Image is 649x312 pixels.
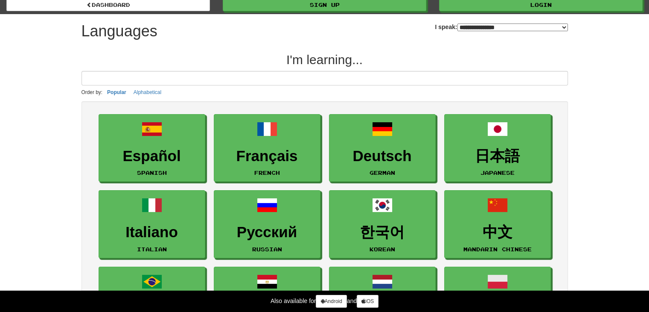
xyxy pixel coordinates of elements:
button: Popular [105,88,129,97]
small: Korean [370,246,395,252]
select: I speak: [457,24,568,31]
a: EspañolSpanish [99,114,205,182]
h3: 中文 [449,224,546,241]
h3: Español [103,148,201,165]
small: Spanish [137,170,167,176]
h3: Français [218,148,316,165]
small: French [254,170,280,176]
small: Italian [137,246,167,252]
small: Order by: [81,89,103,95]
small: Japanese [480,170,515,176]
label: I speak: [435,23,568,31]
h3: Deutsch [334,148,431,165]
h1: Languages [81,23,157,40]
a: iOS [357,295,378,308]
small: Mandarin Chinese [463,246,532,252]
h2: I'm learning... [81,53,568,67]
a: ItalianoItalian [99,190,205,258]
a: 日本語Japanese [444,114,551,182]
a: Android [316,295,346,308]
a: 中文Mandarin Chinese [444,190,551,258]
h3: Русский [218,224,316,241]
small: German [370,170,395,176]
a: FrançaisFrench [214,114,320,182]
h3: 日本語 [449,148,546,165]
a: 한국어Korean [329,190,436,258]
a: РусскийRussian [214,190,320,258]
button: Alphabetical [131,88,164,97]
h3: 한국어 [334,224,431,241]
small: Russian [252,246,282,252]
a: DeutschGerman [329,114,436,182]
h3: Italiano [103,224,201,241]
